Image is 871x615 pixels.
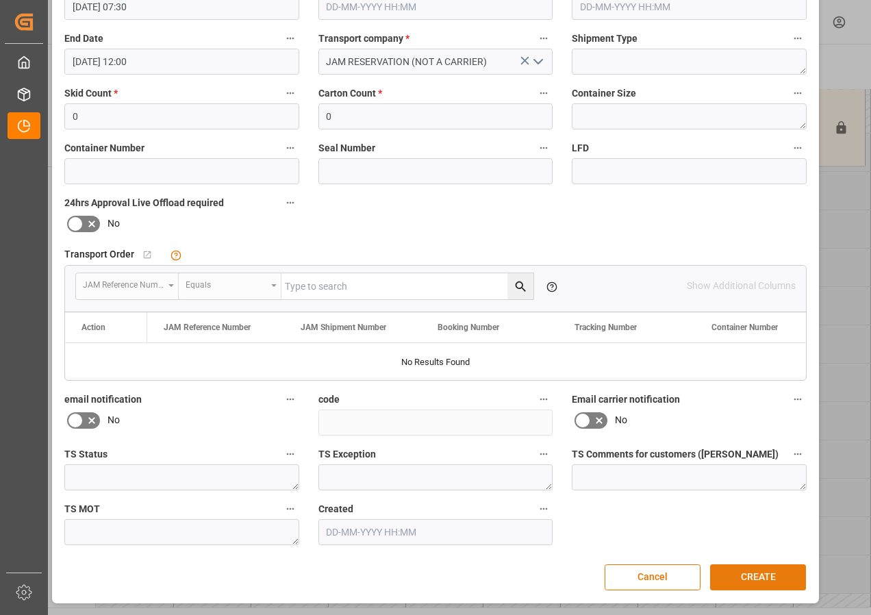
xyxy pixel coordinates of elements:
[108,413,120,427] span: No
[164,323,251,332] span: JAM Reference Number
[281,445,299,463] button: TS Status
[535,500,553,518] button: Created
[572,392,680,407] span: Email carrier notification
[789,84,807,102] button: Container Size
[318,86,382,101] span: Carton Count
[318,32,409,46] span: Transport company
[535,29,553,47] button: Transport company *
[83,275,164,291] div: JAM Reference Number
[605,564,700,590] button: Cancel
[64,447,108,462] span: TS Status
[318,141,375,155] span: Seal Number
[64,32,103,46] span: End Date
[281,84,299,102] button: Skid Count *
[575,323,637,332] span: Tracking Number
[186,275,266,291] div: Equals
[507,273,533,299] button: search button
[81,323,105,332] div: Action
[318,392,340,407] span: code
[789,445,807,463] button: TS Comments for customers ([PERSON_NAME])
[535,445,553,463] button: TS Exception
[535,390,553,408] button: code
[789,29,807,47] button: Shipment Type
[527,51,548,73] button: open menu
[318,447,376,462] span: TS Exception
[281,29,299,47] button: End Date
[108,216,120,231] span: No
[789,390,807,408] button: Email carrier notification
[572,141,589,155] span: LFD
[535,84,553,102] button: Carton Count *
[179,273,281,299] button: open menu
[64,247,134,262] span: Transport Order
[64,141,144,155] span: Container Number
[710,564,806,590] button: CREATE
[318,502,353,516] span: Created
[281,390,299,408] button: email notification
[64,392,142,407] span: email notification
[789,139,807,157] button: LFD
[281,500,299,518] button: TS MOT
[281,194,299,212] button: 24hrs Approval Live Offload required
[76,273,179,299] button: open menu
[318,519,553,545] input: DD-MM-YYYY HH:MM
[711,323,778,332] span: Container Number
[615,413,627,427] span: No
[64,502,100,516] span: TS MOT
[572,32,638,46] span: Shipment Type
[64,86,118,101] span: Skid Count
[64,49,299,75] input: DD-MM-YYYY HH:MM
[438,323,499,332] span: Booking Number
[301,323,386,332] span: JAM Shipment Number
[281,139,299,157] button: Container Number
[535,139,553,157] button: Seal Number
[572,447,779,462] span: TS Comments for customers ([PERSON_NAME])
[281,273,533,299] input: Type to search
[572,86,636,101] span: Container Size
[64,196,224,210] span: 24hrs Approval Live Offload required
